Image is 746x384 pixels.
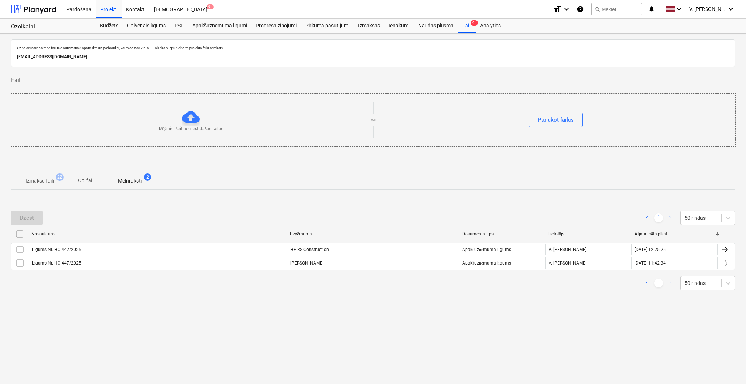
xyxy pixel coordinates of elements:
a: Izmaksas [354,19,384,33]
span: 22 [56,173,64,181]
a: Next page [666,213,675,222]
a: Galvenais līgums [123,19,170,33]
span: Faili [11,76,22,85]
div: Mēģiniet šeit nomest dažus failusvaiPārlūkot failus [11,93,736,147]
p: Izmaksu faili [25,177,54,185]
a: PSF [170,19,188,33]
div: [DATE] 12:25:25 [635,247,666,252]
a: Page 1 is your current page [654,213,663,222]
div: HEIRS Construction [287,244,459,255]
i: format_size [553,5,562,13]
div: Dokumenta tips [462,231,543,236]
a: Analytics [476,19,505,33]
i: keyboard_arrow_down [675,5,683,13]
a: Apakšuzņēmuma līgumi [188,19,251,33]
div: Atjaunināts plkst [635,231,715,237]
div: Līgums Nr. HC 442/2025 [32,247,81,252]
a: Ienākumi [384,19,414,33]
a: Faili9+ [458,19,476,33]
div: Uzņēmums [290,231,456,237]
div: Nosaukums [31,231,284,236]
a: Next page [666,279,675,287]
a: Previous page [643,213,651,222]
p: [EMAIL_ADDRESS][DOMAIN_NAME] [17,53,729,61]
div: Ozolkalni [11,23,87,31]
a: Naudas plūsma [414,19,458,33]
a: Budžets [95,19,123,33]
div: Lietotājs [548,231,629,237]
p: Melnraksti [118,177,142,185]
span: 9+ [207,4,214,9]
i: Zināšanu pamats [577,5,584,13]
div: [DATE] 11:42:34 [635,260,666,266]
i: notifications [648,5,655,13]
p: Uz šo adresi nosūtītie faili tiks automātiski apstrādāti un pārbaudīti, vai tajos nav vīrusu. Fai... [17,46,729,50]
button: Pārlūkot failus [529,113,583,127]
div: Faili [458,19,476,33]
span: search [594,6,600,12]
div: Apakšuzņēmuma līgums [462,260,511,266]
div: Līgums Nr. HC 447/2025 [32,260,81,266]
span: 2 [144,173,151,181]
a: Progresa ziņojumi [251,19,301,33]
p: Mēģiniet šeit nomest dažus failus [159,126,223,132]
div: [PERSON_NAME] [287,257,459,269]
a: Page 1 is your current page [654,279,663,287]
div: Apakšuzņēmuma līgums [462,247,511,252]
a: Pirkuma pasūtījumi [301,19,354,33]
div: V. [PERSON_NAME] [545,244,631,255]
div: V. [PERSON_NAME] [545,257,631,269]
button: Meklēt [591,3,642,15]
p: Citi faili [77,177,95,184]
p: vai [371,117,376,123]
div: Pārlūkot failus [538,115,574,125]
i: keyboard_arrow_down [726,5,735,13]
span: 9+ [471,20,478,26]
a: Previous page [643,279,651,287]
span: V. [PERSON_NAME] [689,6,726,12]
i: keyboard_arrow_down [562,5,571,13]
